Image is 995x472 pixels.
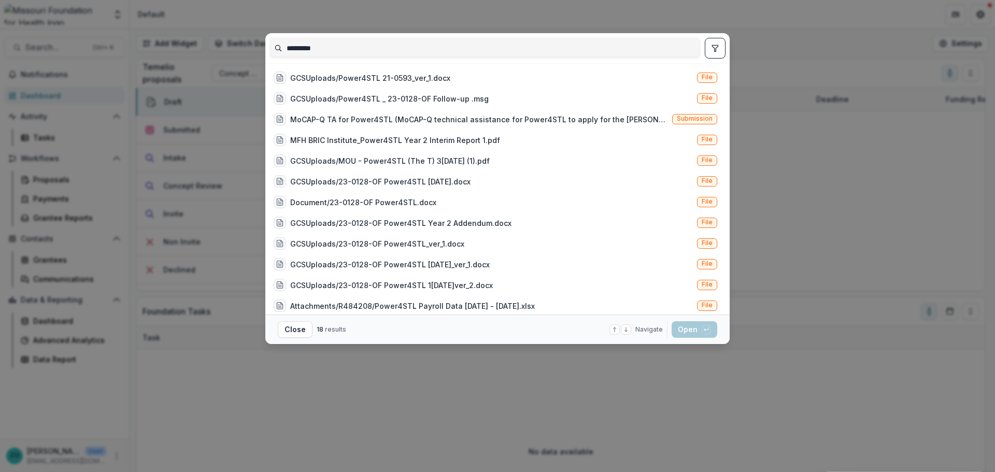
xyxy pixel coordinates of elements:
[290,238,464,249] div: GCSUploads/23-0128-OF Power4STL_ver_1.docx
[290,93,489,104] div: GCSUploads/Power4STL _ 23-0128-OF Follow-up .msg
[325,325,346,333] span: results
[702,94,713,102] span: File
[702,74,713,81] span: File
[702,281,713,288] span: File
[290,280,493,291] div: GCSUploads/23-0128-OF Power4STL 1[DATE]ver_2.docx
[677,115,713,122] span: Submission
[290,218,511,228] div: GCSUploads/23-0128-OF Power4STL Year 2 Addendum.docx
[290,114,668,125] div: MoCAP-Q TA for Power4STL (MoCAP-Q technical assistance for Power4STL to apply for the [PERSON_NAM...
[705,38,726,59] button: toggle filters
[290,155,490,166] div: GCSUploads/MOU - Power4STL (The T) 3[DATE] (1).pdf
[702,260,713,267] span: File
[702,136,713,143] span: File
[290,197,436,208] div: Document/23-0128-OF Power4STL.docx
[290,176,471,187] div: GCSUploads/23-0128-OF Power4STL [DATE].docx
[702,239,713,247] span: File
[635,325,663,334] span: Navigate
[702,302,713,309] span: File
[278,321,312,338] button: Close
[702,177,713,184] span: File
[702,219,713,226] span: File
[290,259,490,270] div: GCSUploads/23-0128-OF Power4STL [DATE]_ver_1.docx
[290,73,450,83] div: GCSUploads/Power4STL 21-0593_ver_1.docx
[317,325,323,333] span: 18
[672,321,717,338] button: Open
[290,301,535,311] div: Attachments/R484208/Power4STL Payroll Data [DATE] - [DATE].xlsx
[702,198,713,205] span: File
[702,156,713,164] span: File
[290,135,500,146] div: MFH BRIC Institute_Power4STL Year 2 Interim Report 1.pdf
